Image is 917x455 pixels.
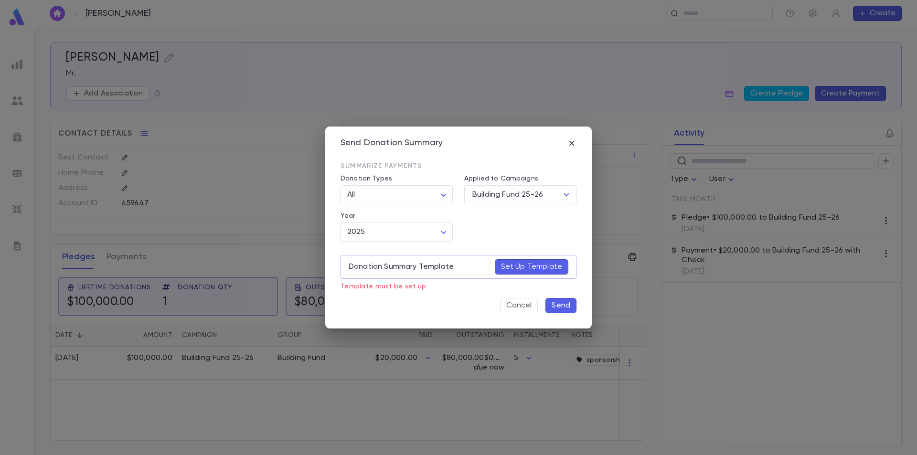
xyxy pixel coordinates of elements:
[341,212,355,220] label: Year
[341,255,576,279] div: Donation Summary Template
[341,186,453,204] div: All
[341,223,453,242] div: 2025
[469,190,543,200] p: Building Fund 25-26
[500,298,538,313] button: Cancel
[341,138,443,148] div: Send Donation Summary
[347,228,365,236] span: 2025
[341,163,422,169] span: Summarize Payments
[341,283,576,290] p: Template must be set up
[341,175,392,182] label: Donation Types
[495,259,568,275] button: Set Up Template
[464,175,538,182] label: Applied to Campaigns
[545,298,576,313] button: Send
[560,188,573,201] button: Open
[347,191,355,199] span: All
[552,301,570,310] p: Send
[501,262,562,272] p: Set Up Template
